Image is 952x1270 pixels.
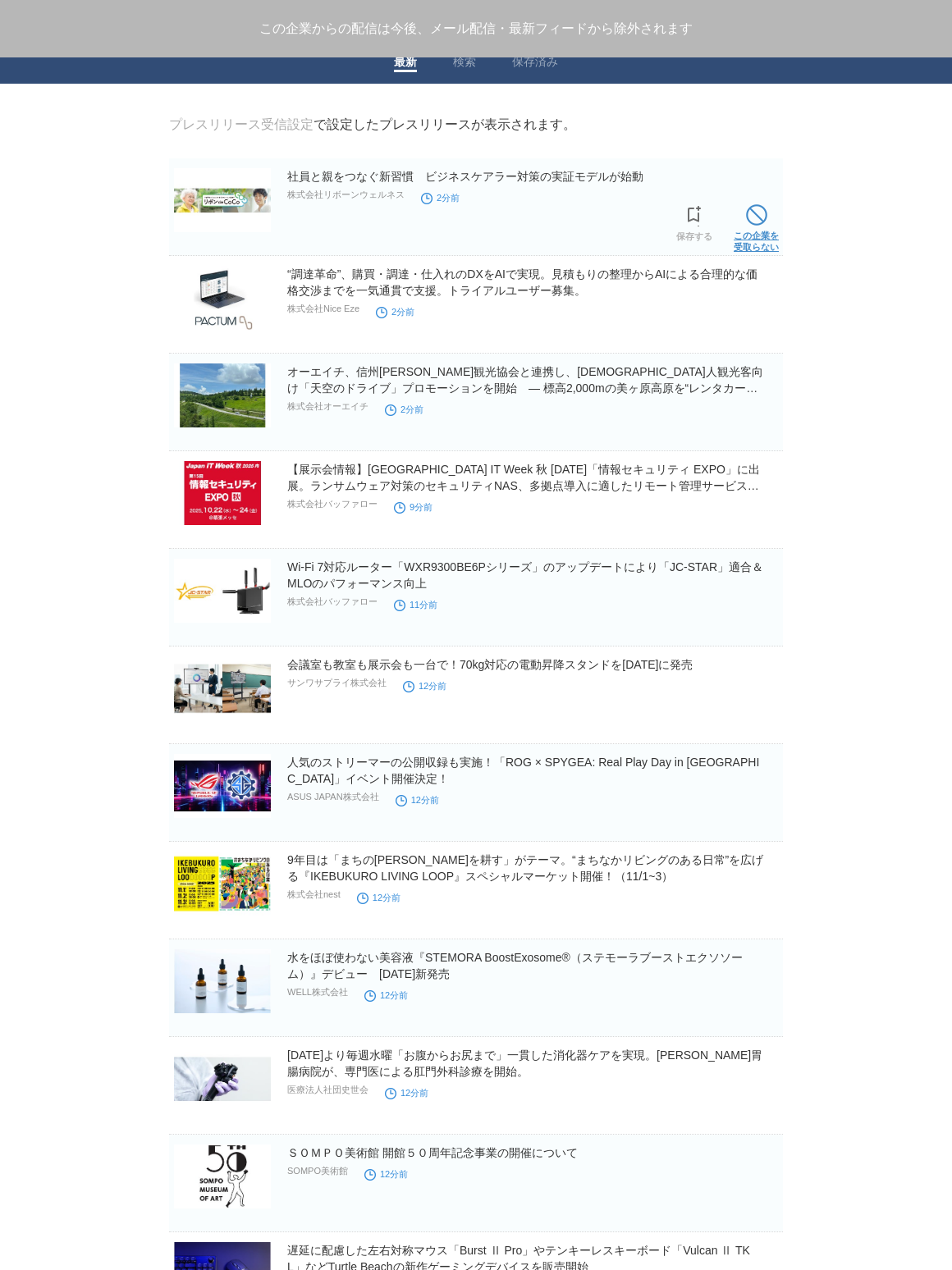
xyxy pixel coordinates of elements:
time: 12分前 [364,990,408,1000]
time: 2分前 [385,404,423,414]
p: WELL株式会社 [287,986,348,998]
a: オーエイチ、信州[PERSON_NAME]観光協会と連携し、[DEMOGRAPHIC_DATA]人観光客向け「天空のドライブ」プロモーションを開始 ― 標高2,000mの美ヶ原高原を“レンタカー... [287,365,763,411]
img: “調達革命”、購買・調達・仕入れのDXをAIで実現。見積もりの整理からAIによる合理的な価格交渉までを一気通貫で支援。トライアルユーザー募集。 [174,266,271,330]
p: 株式会社Nice Eze [287,303,359,315]
time: 2分前 [421,193,460,203]
p: SOMPO美術館 [287,1165,348,1177]
a: Wi-Fi 7対応ルーター「WXR9300BE6Pシリーズ」のアップデートにより「JC-STAR」適合＆MLOのパフォーマンス向上 [287,560,763,590]
img: ＳＯＭＰＯ美術館 開館５０周年記念事業の開催について [174,1144,271,1208]
time: 9分前 [394,502,433,512]
img: Wi-Fi 7対応ルーター「WXR9300BE6Pシリーズ」のアップデートにより「JC-STAR」適合＆MLOのパフォーマンス向上 [174,559,271,623]
time: 12分前 [403,681,446,691]
img: オーエイチ、信州上田観光協会と連携し、タイ人観光客向け「天空のドライブ」プロモーションを開始 ― 標高2,000mの美ヶ原高原を“レンタカーで行く絶景地”として新ブランド化 ― [174,363,271,427]
p: 株式会社nest [287,889,341,901]
p: 株式会社オーエイチ [287,400,368,413]
a: プレスリリース受信設定 [169,117,314,131]
time: 12分前 [396,795,439,805]
a: 9年目は「まちの[PERSON_NAME]を耕す」がテーマ。“まちなかリビングのある日常”を広げる『IKEBUKURO LIVING LOOP』スペシャルマーケット開催！（11/1~3） [287,853,763,883]
img: 社員と親をつなぐ新習慣 ビジネスケアラー対策の実証モデルが始動 [174,168,271,232]
p: 株式会社バッファロー [287,498,378,510]
img: 水をほぼ使わない美容液『STEMORA BoostExosome®︎（ステモーラブーストエクソソーム）』デビュー 10月15日(水)新発売 [174,949,271,1013]
a: 保存済み [512,55,558,72]
a: 社員と親をつなぐ新習慣 ビジネスケアラー対策の実証モデルが始動 [287,170,643,183]
a: 【展示会情報】[GEOGRAPHIC_DATA] IT Week 秋 [DATE]「情報セキュリティ EXPO」に出展。ランサムウェア対策のセキュリティNAS、多拠点導入に適したリモート管理サー... [287,463,760,509]
img: 会議室も教室も展示会も一台で！70kg対応の電動昇降スタンドを10月15日に発売 [174,656,271,720]
a: 水をほぼ使わない美容液『STEMORA BoostExosome®︎（ステモーラブーストエクソソーム）』デビュー [DATE]新発売 [287,951,743,980]
a: 検索 [453,55,476,72]
p: 医療法人社団史世会 [287,1084,368,1096]
img: 【展示会情報】Japan IT Week 秋 2025「情報セキュリティ EXPO」に出展。ランサムウェア対策のセキュリティNAS、多拠点導入に適したリモート管理サービスをご紹介 [174,461,271,525]
a: 保存する [676,201,712,242]
p: 株式会社バッファロー [287,596,378,608]
p: 株式会社リボーンウェルネス [287,189,405,201]
a: この企業を受取らない [734,200,779,253]
img: 10月15日より毎週水曜「お腹からお尻まで」一貫した消化器ケアを実現。町田胃腸病院が、専門医による肛門外科診療を開始。 [174,1047,271,1111]
time: 11分前 [394,600,437,610]
time: 12分前 [385,1088,428,1098]
a: 最新 [394,55,417,72]
a: 人気のストリーマーの公開収録も実施！「ROG × SPYGEA: Real Play Day in [GEOGRAPHIC_DATA]」イベント開催決定！ [287,756,759,785]
time: 12分前 [364,1169,408,1179]
a: 会議室も教室も展示会も一台で！70kg対応の電動昇降スタンドを[DATE]に発売 [287,658,693,671]
time: 2分前 [376,307,414,317]
a: ＳＯＭＰＯ美術館 開館５０周年記念事業の開催について [287,1146,578,1159]
p: サンワサプライ株式会社 [287,677,387,689]
time: 12分前 [357,893,400,902]
a: [DATE]より毎週水曜「お腹からお尻まで」一貫した消化器ケアを実現。[PERSON_NAME]胃腸病院が、専門医による肛門外科診療を開始。 [287,1048,762,1078]
a: “調達革命”、購買・調達・仕入れのDXをAIで実現。見積もりの整理からAIによる合理的な価格交渉までを一気通貫で支援。トライアルユーザー募集。 [287,267,757,297]
img: 9年目は「まちの未来を耕す」がテーマ。“まちなかリビングのある日常”を広げる『IKEBUKURO LIVING LOOP』スペシャルマーケット開催！（11/1~3） [174,852,271,916]
p: ASUS JAPAN株式会社 [287,791,379,803]
img: 人気のストリーマーの公開収録も実施！「ROG × SPYGEA: Real Play Day in RED TOKYO」イベント開催決定！ [174,754,271,818]
div: で設定したプレスリリースが表示されます。 [169,116,576,134]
